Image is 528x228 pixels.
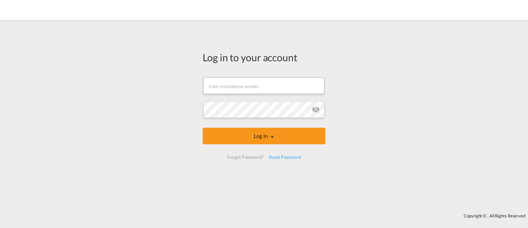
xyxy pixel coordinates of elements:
div: Forgot Password? [224,151,266,163]
div: Log in to your account [203,50,325,64]
button: LOGIN [203,128,325,144]
md-icon: icon-eye-off [312,106,320,114]
div: Reset Password [266,151,304,163]
input: Enter email/phone number [203,77,324,94]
